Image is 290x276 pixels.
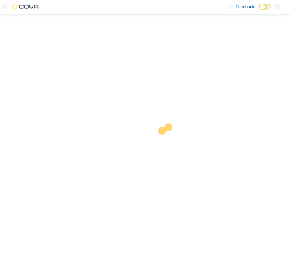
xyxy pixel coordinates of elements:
img: Cova [12,4,39,10]
input: Dark Mode [259,4,272,10]
a: Feedback [226,1,257,13]
img: cova-loader [145,119,190,164]
span: Feedback [236,4,254,10]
